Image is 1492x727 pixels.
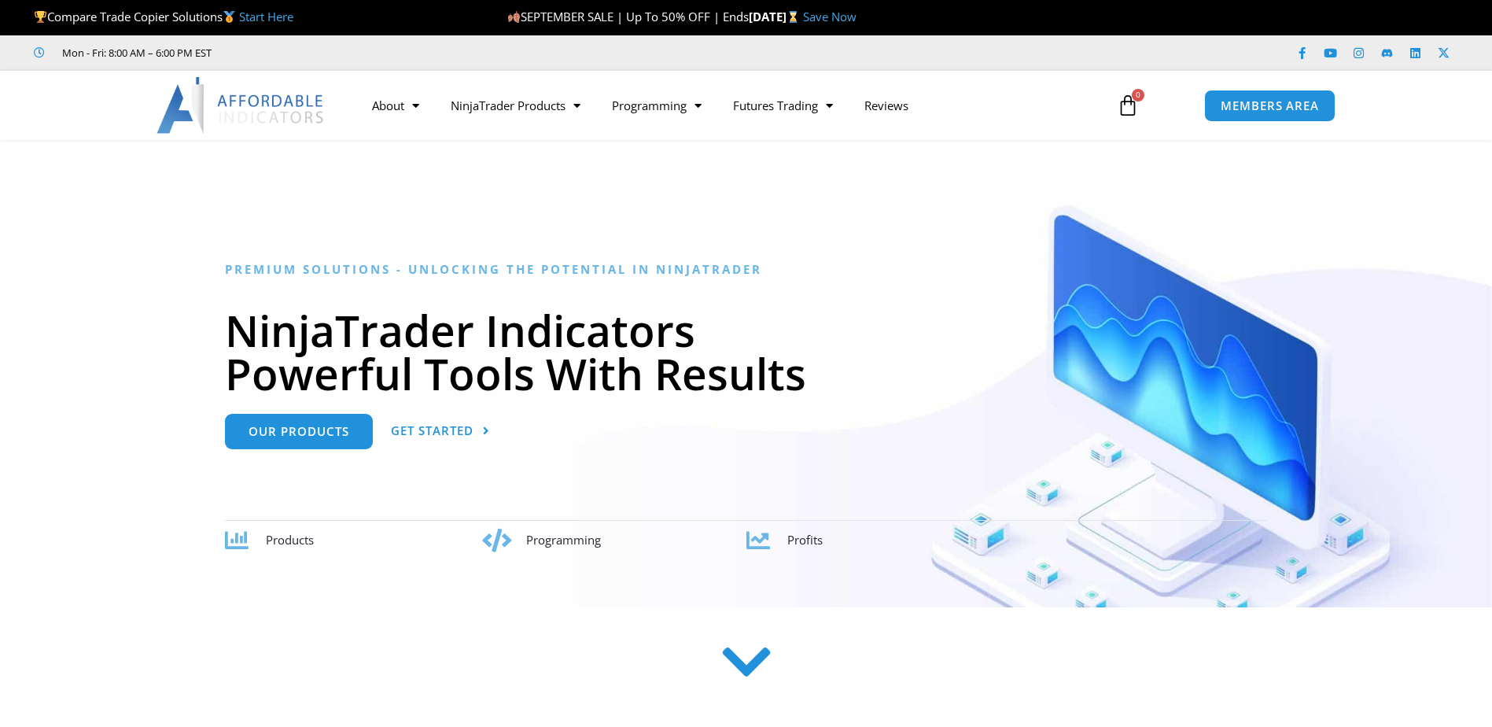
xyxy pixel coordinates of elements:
a: Reviews [849,87,924,124]
span: SEPTEMBER SALE | Up To 50% OFF | Ends [507,9,749,24]
span: Products [266,532,314,548]
a: Save Now [803,9,857,24]
span: Mon - Fri: 8:00 AM – 6:00 PM EST [58,43,212,62]
iframe: Customer reviews powered by Trustpilot [234,45,470,61]
a: Programming [596,87,717,124]
img: 🍂 [508,11,520,23]
a: Start Here [239,9,293,24]
strong: [DATE] [749,9,803,24]
span: Our Products [249,426,349,437]
a: 0 [1093,83,1162,128]
a: Our Products [225,414,373,449]
nav: Menu [356,87,1099,124]
span: Profits [787,532,823,548]
span: Get Started [391,425,473,437]
img: LogoAI | Affordable Indicators – NinjaTrader [157,77,326,134]
img: 🏆 [35,11,46,23]
a: About [356,87,435,124]
h1: NinjaTrader Indicators Powerful Tools With Results [225,308,1267,395]
a: NinjaTrader Products [435,87,596,124]
h6: Premium Solutions - Unlocking the Potential in NinjaTrader [225,262,1267,277]
span: Compare Trade Copier Solutions [34,9,293,24]
a: MEMBERS AREA [1204,90,1335,122]
span: Programming [526,532,601,548]
a: Futures Trading [717,87,849,124]
span: 0 [1132,89,1144,101]
a: Get Started [391,414,490,449]
span: MEMBERS AREA [1221,100,1319,112]
img: 🥇 [223,11,235,23]
img: ⌛ [787,11,799,23]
